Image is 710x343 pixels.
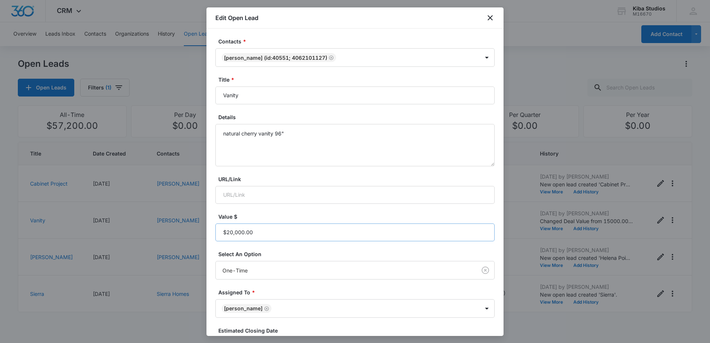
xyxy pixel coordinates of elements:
[215,186,495,204] input: URL/Link
[218,37,498,45] label: Contacts
[218,213,498,220] label: Value $
[218,327,498,334] label: Estimated Closing Date
[215,223,495,241] input: Value $
[224,306,263,311] div: [PERSON_NAME]
[215,124,495,166] textarea: natural cherry vanity 96"
[215,86,495,104] input: Title
[327,55,334,60] div: Remove Penny Copps (ID:40551; 4062101127)
[218,113,498,121] label: Details
[218,288,498,296] label: Assigned To
[479,264,491,276] button: Clear
[224,55,327,61] div: [PERSON_NAME] (ID:40551; 4062101127)
[263,306,269,311] div: Remove Brett Turner
[218,250,498,258] label: Select An Option
[218,175,498,183] label: URL/Link
[486,13,495,22] button: close
[218,76,498,84] label: Title
[215,13,258,22] h1: Edit Open Lead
